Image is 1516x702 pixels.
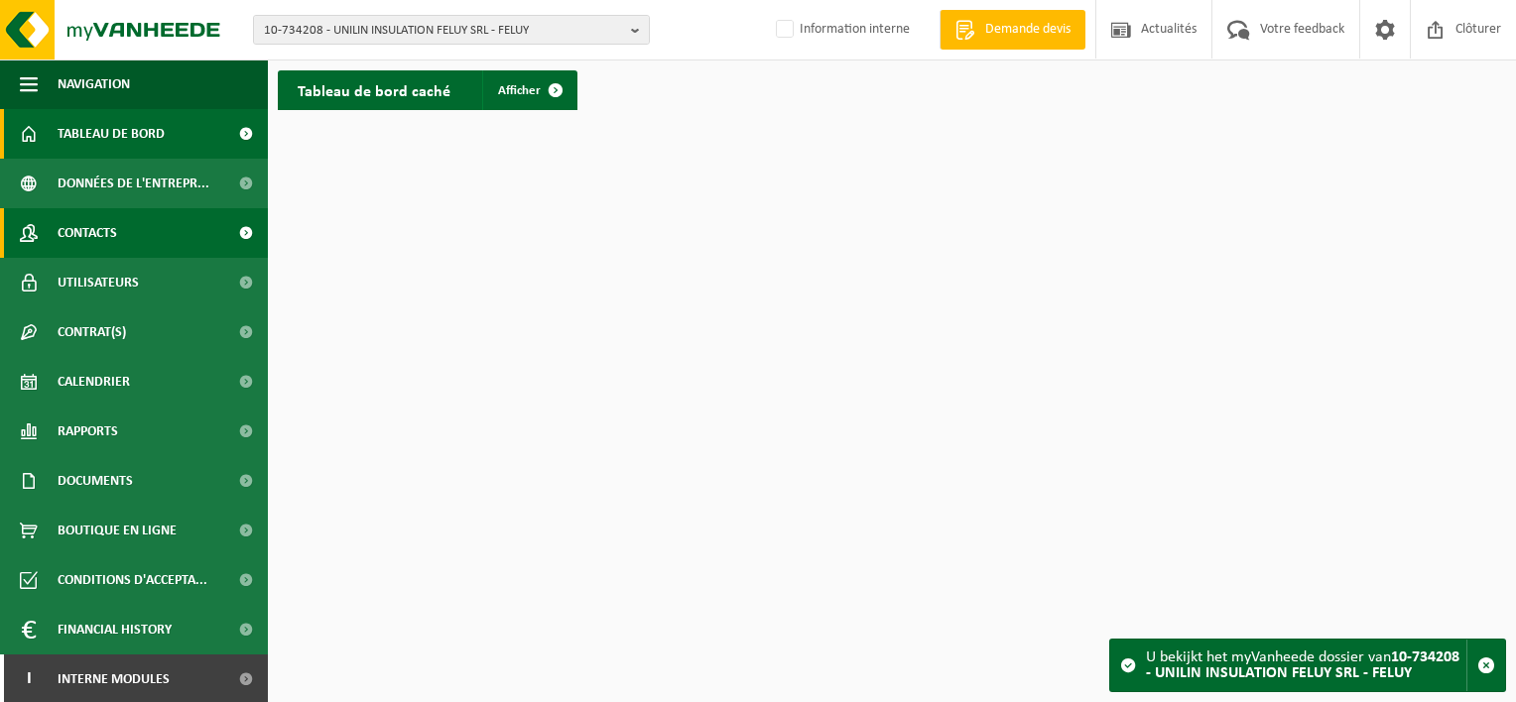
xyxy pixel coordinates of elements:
[58,605,172,654] span: Financial History
[772,15,910,45] label: Information interne
[58,59,130,109] span: Navigation
[1146,649,1459,681] strong: 10-734208 - UNILIN INSULATION FELUY SRL - FELUY
[58,159,209,208] span: Données de l'entrepr...
[58,307,126,357] span: Contrat(s)
[58,456,133,506] span: Documents
[58,258,139,307] span: Utilisateurs
[278,70,470,109] h2: Tableau de bord caché
[980,20,1075,40] span: Demande devis
[58,109,165,159] span: Tableau de bord
[264,16,623,46] span: 10-734208 - UNILIN INSULATION FELUY SRL - FELUY
[498,84,541,97] span: Afficher
[58,555,207,605] span: Conditions d'accepta...
[482,70,575,110] a: Afficher
[58,407,118,456] span: Rapports
[1146,640,1466,691] div: U bekijkt het myVanheede dossier van
[58,506,177,555] span: Boutique en ligne
[940,10,1085,50] a: Demande devis
[58,208,117,258] span: Contacts
[253,15,650,45] button: 10-734208 - UNILIN INSULATION FELUY SRL - FELUY
[58,357,130,407] span: Calendrier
